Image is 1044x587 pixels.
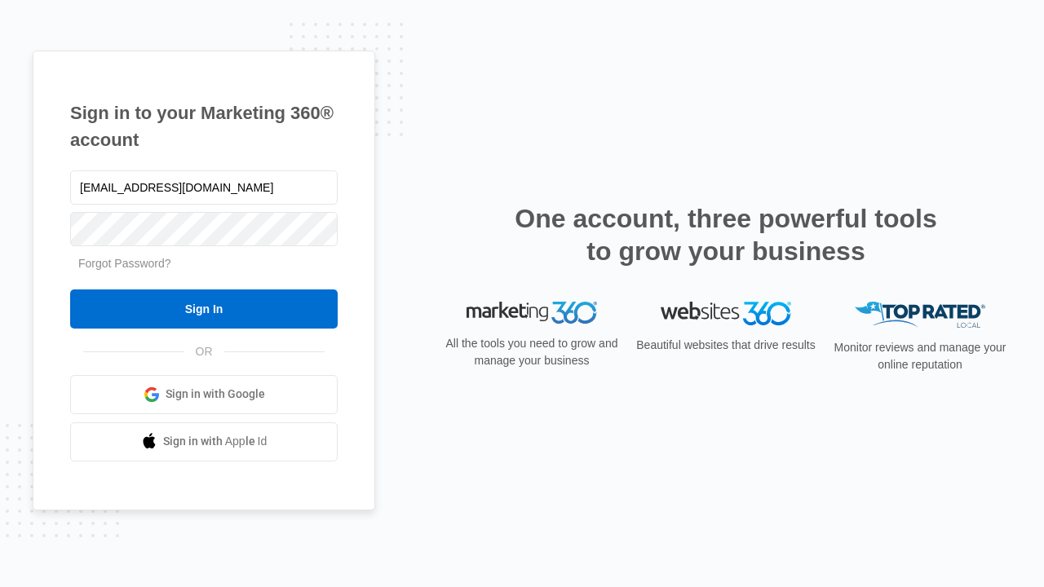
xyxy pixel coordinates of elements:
[70,422,338,461] a: Sign in with Apple Id
[635,337,817,354] p: Beautiful websites that drive results
[70,375,338,414] a: Sign in with Google
[70,170,338,205] input: Email
[166,386,265,403] span: Sign in with Google
[661,302,791,325] img: Websites 360
[440,335,623,369] p: All the tools you need to grow and manage your business
[467,302,597,324] img: Marketing 360
[855,302,985,329] img: Top Rated Local
[510,202,942,267] h2: One account, three powerful tools to grow your business
[163,433,268,450] span: Sign in with Apple Id
[70,289,338,329] input: Sign In
[829,339,1011,373] p: Monitor reviews and manage your online reputation
[70,99,338,153] h1: Sign in to your Marketing 360® account
[78,257,171,270] a: Forgot Password?
[184,343,224,360] span: OR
